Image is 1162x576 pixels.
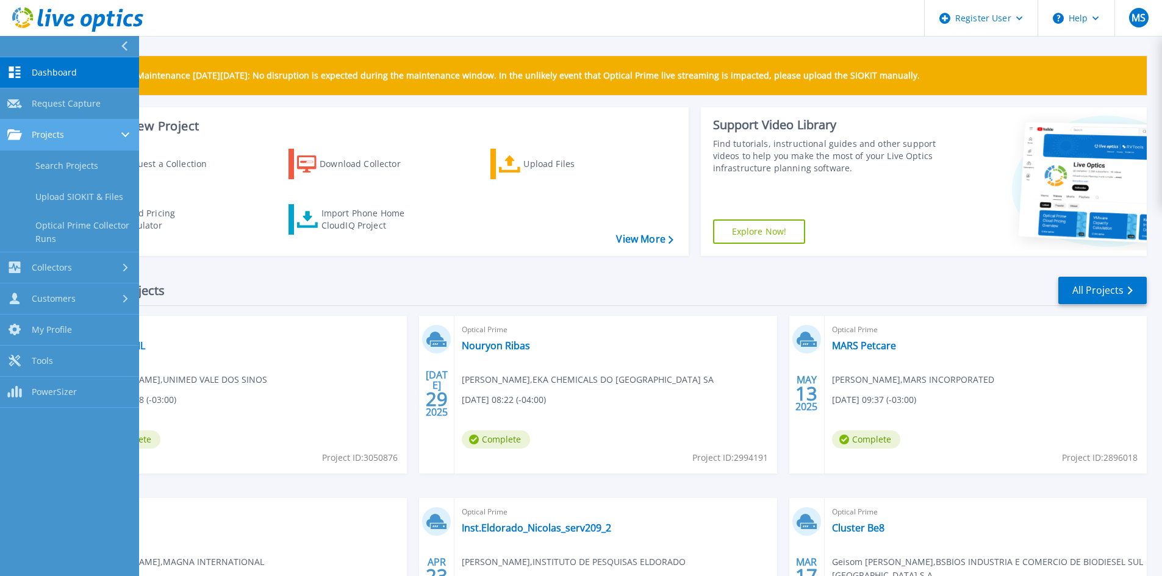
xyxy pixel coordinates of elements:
div: Import Phone Home CloudIQ Project [321,207,417,232]
span: Project ID: 2896018 [1062,451,1138,464]
a: UVS-VXRAIL [92,340,145,352]
span: Project ID: 2994191 [692,451,768,464]
span: Optical Prime [832,323,1139,336]
div: Support Video Library [713,117,941,133]
span: 13 [795,388,817,399]
div: Download Collector [320,152,417,176]
a: Inst.Eldorado_Nicolas_serv209_2 [462,522,611,534]
span: [DATE] 09:37 (-03:00) [832,393,916,407]
div: Find tutorials, instructional guides and other support videos to help you make the most of your L... [713,138,941,174]
a: All Projects [1058,277,1147,304]
span: Tools [32,355,53,366]
span: Request Capture [32,98,101,109]
a: Nouryon Ribas [462,340,530,352]
span: Optical Prime [832,505,1139,519]
span: MS [1132,13,1146,23]
a: MARS Petcare [832,340,896,352]
span: Collectors [32,262,72,273]
span: PowerSizer [32,386,77,397]
span: Dashboard [32,67,77,78]
div: Upload Files [523,152,621,176]
a: Cloud Pricing Calculator [87,204,223,235]
a: View More [616,233,673,245]
a: Upload Files [490,149,626,179]
span: [PERSON_NAME] , INSTITUTO DE PESQUISAS ELDORADO [462,555,686,569]
div: [DATE] 2025 [425,371,448,416]
span: Complete [832,430,900,449]
span: Projects [32,129,64,140]
p: Scheduled Maintenance [DATE][DATE]: No disruption is expected during the maintenance window. In t... [91,71,920,80]
span: 29 [426,394,448,404]
a: Explore Now! [713,219,806,244]
span: [DATE] 08:22 (-04:00) [462,393,546,407]
span: My Profile [32,324,72,335]
span: Customers [32,293,76,304]
div: Request a Collection [121,152,219,176]
span: Optical Prime [462,323,769,336]
span: [PERSON_NAME] , EKA CHEMICALS DO [GEOGRAPHIC_DATA] SA [462,373,714,386]
span: Optical Prime [92,323,400,336]
span: [PERSON_NAME] , MARS INCORPORATED [832,373,994,386]
span: Complete [462,430,530,449]
span: Optical Prime [92,505,400,519]
h3: Start a New Project [87,119,673,133]
div: Cloud Pricing Calculator [120,207,217,232]
span: Project ID: 3050876 [322,451,398,464]
a: Request a Collection [87,149,223,179]
div: MAY 2025 [795,371,818,416]
span: [PERSON_NAME] , UNIMED VALE DOS SINOS [92,373,267,386]
a: Cluster Be8 [832,522,884,534]
span: [PERSON_NAME] , MAGNA INTERNATIONAL [92,555,264,569]
span: Optical Prime [462,505,769,519]
a: Download Collector [289,149,425,179]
